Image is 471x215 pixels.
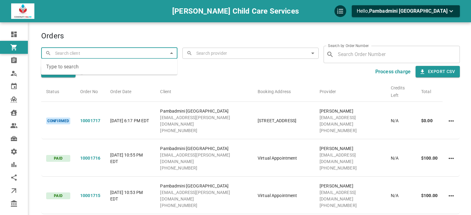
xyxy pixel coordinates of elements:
[336,49,457,60] input: Search Order Number
[391,192,411,199] p: N/A
[110,189,150,202] p: [DATE] 10:53 PM EDT
[172,5,299,17] h6: [PERSON_NAME] Child Care Services
[46,118,70,124] p: CONFIRMED
[334,5,346,17] div: QuickStart Guide
[421,118,433,123] span: $0.00
[160,183,248,189] p: Pambadmini [GEOGRAPHIC_DATA]
[46,192,70,199] p: PAID
[11,3,34,19] img: company-logo
[46,155,70,162] p: PAID
[320,202,381,209] p: [PHONE_NUMBER]
[421,193,438,198] span: $100.00
[167,49,176,58] button: Close
[80,155,100,161] p: 10001716
[357,7,455,15] p: Hello,
[155,79,253,102] th: Client
[352,5,460,17] button: Hello,Pambadmini [GEOGRAPHIC_DATA]
[160,189,248,202] p: [EMAIL_ADDRESS][PERSON_NAME][DOMAIN_NAME]
[160,165,248,171] p: [PHONE_NUMBER]
[391,118,411,124] p: N/A
[160,152,248,165] p: [EMAIL_ADDRESS][PERSON_NAME][DOMAIN_NAME]
[160,202,248,209] p: [PHONE_NUMBER]
[320,183,381,189] p: [PERSON_NAME]
[110,118,150,124] p: [DATE] 6:17 PM EDT
[253,79,315,102] th: Booking Address
[160,127,248,134] p: [PHONE_NUMBER]
[54,48,173,58] input: Search client
[80,192,100,199] p: 10001715
[421,156,438,161] span: $100.00
[369,8,447,14] span: Pambadmini [GEOGRAPHIC_DATA]
[375,68,411,75] a: Process charge
[41,79,75,102] th: Status
[320,145,381,152] p: [PERSON_NAME]
[80,118,100,124] p: 10001717
[320,189,381,202] p: [EMAIL_ADDRESS][DOMAIN_NAME]
[258,118,310,124] p: [STREET_ADDRESS]
[308,49,317,58] button: Open
[160,114,248,127] p: [EMAIL_ADDRESS][PERSON_NAME][DOMAIN_NAME]
[160,108,248,114] p: Pambadmini [GEOGRAPHIC_DATA]
[105,79,155,102] th: Order Date
[328,43,369,48] label: Search by Order Number
[315,79,386,102] th: Provider
[386,79,416,102] th: Credits Left
[41,59,177,75] div: Type to search
[320,114,381,127] p: [EMAIL_ADDRESS][DOMAIN_NAME]
[320,165,381,171] p: [PHONE_NUMBER]
[195,48,314,58] input: Search provider
[375,69,411,75] b: Process charge
[258,192,310,199] p: Virtual Appointment
[160,145,248,152] p: Pambadmini [GEOGRAPHIC_DATA]
[416,66,460,77] button: Export CSV
[320,108,381,114] p: [PERSON_NAME]
[110,152,150,165] p: [DATE] 10:55 PM EDT
[416,79,443,102] th: Total
[41,32,460,41] h4: Orders
[320,152,381,165] p: [EMAIL_ADDRESS][DOMAIN_NAME]
[320,127,381,134] p: [PHONE_NUMBER]
[391,155,411,161] p: N/A
[258,155,310,161] p: Virtual Appointment
[75,79,105,102] th: Order No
